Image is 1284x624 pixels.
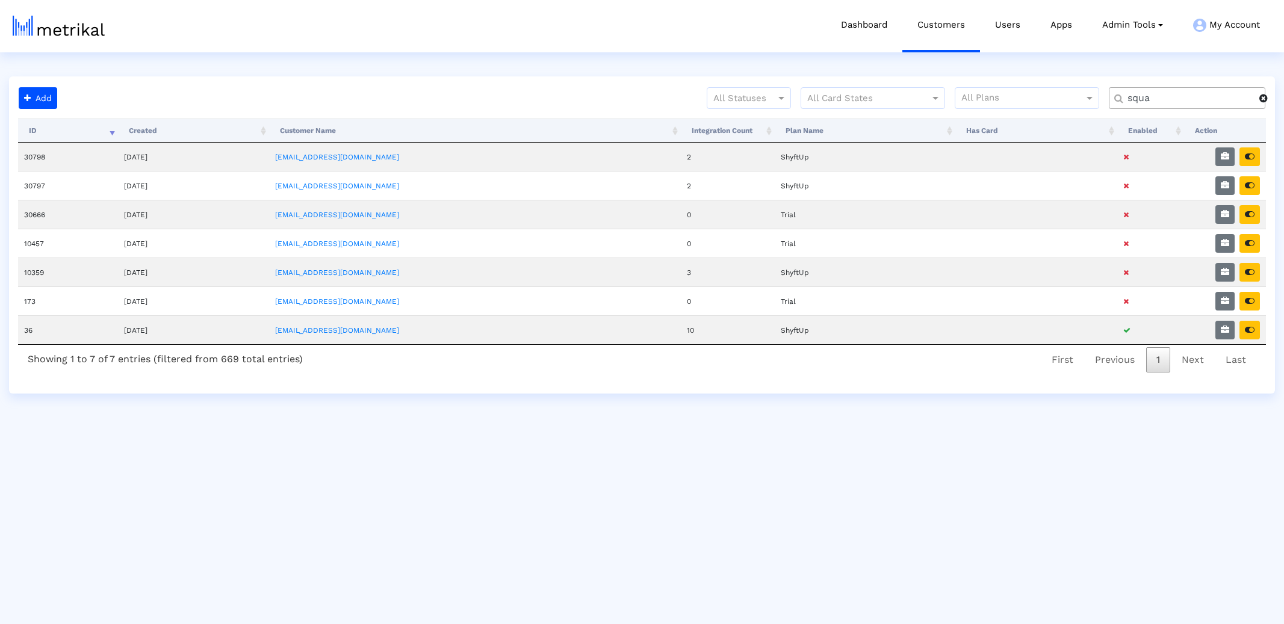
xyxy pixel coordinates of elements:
td: [DATE] [118,258,269,286]
td: 36 [18,315,118,344]
input: Customer Name [1119,92,1259,105]
td: Trial [775,229,955,258]
td: 0 [681,286,775,315]
td: 30666 [18,200,118,229]
td: [DATE] [118,229,269,258]
td: 10 [681,315,775,344]
td: Trial [775,286,955,315]
th: Plan Name: activate to sort column ascending [775,119,955,143]
td: ShyftUp [775,171,955,200]
a: Previous [1085,347,1145,372]
td: [DATE] [118,286,269,315]
th: Has Card: activate to sort column ascending [955,119,1117,143]
td: 30797 [18,171,118,200]
th: Enabled: activate to sort column ascending [1117,119,1184,143]
div: Showing 1 to 7 of 7 entries (filtered from 669 total entries) [18,345,312,369]
th: Action [1184,119,1266,143]
td: [DATE] [118,143,269,171]
a: [EMAIL_ADDRESS][DOMAIN_NAME] [275,153,399,161]
td: [DATE] [118,200,269,229]
img: my-account-menu-icon.png [1193,19,1206,32]
input: All Card States [807,91,917,107]
td: 173 [18,286,118,315]
a: [EMAIL_ADDRESS][DOMAIN_NAME] [275,326,399,335]
td: ShyftUp [775,258,955,286]
td: 2 [681,171,775,200]
td: 10359 [18,258,118,286]
a: First [1041,347,1084,372]
td: 3 [681,258,775,286]
th: ID: activate to sort column ascending [18,119,118,143]
a: [EMAIL_ADDRESS][DOMAIN_NAME] [275,268,399,277]
td: 30798 [18,143,118,171]
td: 2 [681,143,775,171]
th: Created: activate to sort column ascending [118,119,269,143]
a: [EMAIL_ADDRESS][DOMAIN_NAME] [275,211,399,219]
a: Last [1215,347,1256,372]
a: [EMAIL_ADDRESS][DOMAIN_NAME] [275,182,399,190]
td: 0 [681,200,775,229]
input: All Plans [961,91,1086,107]
a: [EMAIL_ADDRESS][DOMAIN_NAME] [275,297,399,306]
td: 10457 [18,229,118,258]
button: Add [19,87,57,109]
td: 0 [681,229,775,258]
td: ShyftUp [775,315,955,344]
th: Customer Name: activate to sort column ascending [269,119,681,143]
td: ShyftUp [775,143,955,171]
td: Trial [775,200,955,229]
td: [DATE] [118,171,269,200]
td: [DATE] [118,315,269,344]
th: Integration Count: activate to sort column ascending [681,119,775,143]
a: 1 [1146,347,1170,372]
a: [EMAIL_ADDRESS][DOMAIN_NAME] [275,239,399,248]
a: Next [1171,347,1214,372]
img: metrical-logo-light.png [13,16,105,36]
